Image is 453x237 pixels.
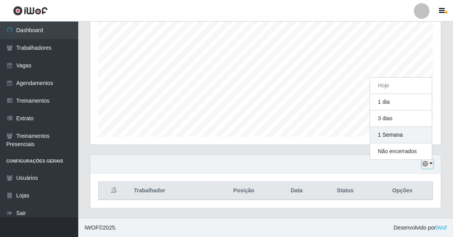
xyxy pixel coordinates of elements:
span: © 2025 . [84,224,117,232]
img: CoreUI Logo [13,6,48,16]
th: Status [318,182,372,200]
button: 1 dia [370,94,432,110]
a: iWof [436,224,447,231]
th: Opções [372,182,433,200]
button: Hoje [370,78,432,94]
span: Desenvolvido por [394,224,447,232]
button: 1 Semana [370,127,432,143]
span: IWOF [84,224,99,231]
button: 3 dias [370,110,432,127]
th: Trabalhador [129,182,212,200]
th: Posição [213,182,275,200]
button: Não encerrados [370,143,432,159]
th: Data [275,182,318,200]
